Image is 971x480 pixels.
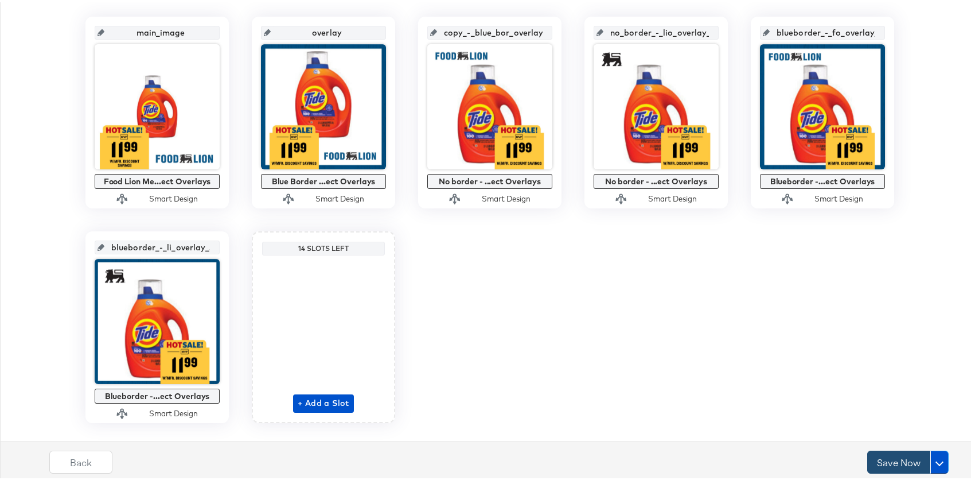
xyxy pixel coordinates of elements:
button: + Add a Slot [293,392,354,411]
div: Smart Design [149,406,198,417]
div: 14 Slots Left [265,242,382,251]
div: Blue Border ...ect Overlays [264,175,383,184]
div: Smart Design [149,191,198,202]
div: No border - ...ect Overlays [430,175,549,184]
div: Smart Design [814,191,863,202]
button: Back [49,448,112,471]
span: + Add a Slot [298,394,349,408]
div: No border - ...ect Overlays [596,175,716,184]
div: Blueborder -...ect Overlays [763,175,882,184]
div: Smart Design [482,191,531,202]
div: Smart Design [648,191,697,202]
div: Food Lion Me...ect Overlays [98,175,217,184]
button: Save Now [867,448,930,471]
div: Blueborder -...ect Overlays [98,389,217,398]
div: Smart Design [315,191,364,202]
